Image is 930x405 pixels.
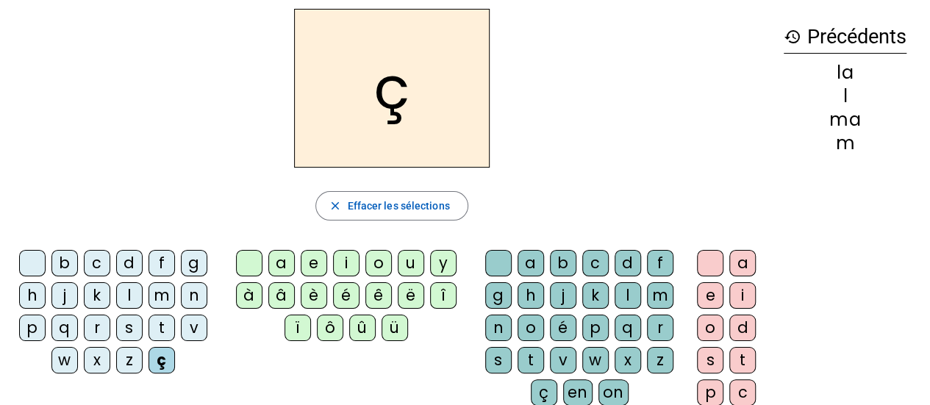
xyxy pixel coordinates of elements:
div: ma [784,111,906,129]
div: a [268,250,295,276]
mat-icon: close [328,199,341,212]
div: ë [398,282,424,309]
span: Effacer les sélections [347,197,449,215]
div: m [784,135,906,152]
div: m [149,282,175,309]
div: la [784,64,906,82]
div: d [729,315,756,341]
div: t [729,347,756,373]
div: y [430,250,457,276]
div: h [19,282,46,309]
div: v [181,315,207,341]
mat-icon: history [784,28,801,46]
div: o [518,315,544,341]
div: i [333,250,360,276]
div: à [236,282,262,309]
div: t [518,347,544,373]
div: q [51,315,78,341]
div: b [550,250,576,276]
div: p [19,315,46,341]
div: ç [149,347,175,373]
div: ü [382,315,408,341]
div: p [582,315,609,341]
div: î [430,282,457,309]
div: o [365,250,392,276]
div: è [301,282,327,309]
div: s [485,347,512,373]
div: b [51,250,78,276]
div: n [485,315,512,341]
div: u [398,250,424,276]
div: ï [285,315,311,341]
div: e [301,250,327,276]
div: g [181,250,207,276]
h2: ç [294,9,490,168]
div: x [615,347,641,373]
div: e [697,282,723,309]
div: o [697,315,723,341]
button: Effacer les sélections [315,191,468,221]
div: j [51,282,78,309]
div: t [149,315,175,341]
div: k [582,282,609,309]
div: s [697,347,723,373]
div: q [615,315,641,341]
div: f [149,250,175,276]
div: r [647,315,673,341]
div: w [51,347,78,373]
div: d [615,250,641,276]
div: v [550,347,576,373]
div: l [784,87,906,105]
div: f [647,250,673,276]
div: g [485,282,512,309]
div: ê [365,282,392,309]
div: z [647,347,673,373]
div: m [647,282,673,309]
div: â [268,282,295,309]
div: s [116,315,143,341]
div: û [349,315,376,341]
div: n [181,282,207,309]
h3: Précédents [784,21,906,54]
div: w [582,347,609,373]
div: ô [317,315,343,341]
div: c [582,250,609,276]
div: k [84,282,110,309]
div: h [518,282,544,309]
div: l [116,282,143,309]
div: i [729,282,756,309]
div: a [518,250,544,276]
div: x [84,347,110,373]
div: c [84,250,110,276]
div: r [84,315,110,341]
div: l [615,282,641,309]
div: j [550,282,576,309]
div: z [116,347,143,373]
div: é [333,282,360,309]
div: é [550,315,576,341]
div: a [729,250,756,276]
div: d [116,250,143,276]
